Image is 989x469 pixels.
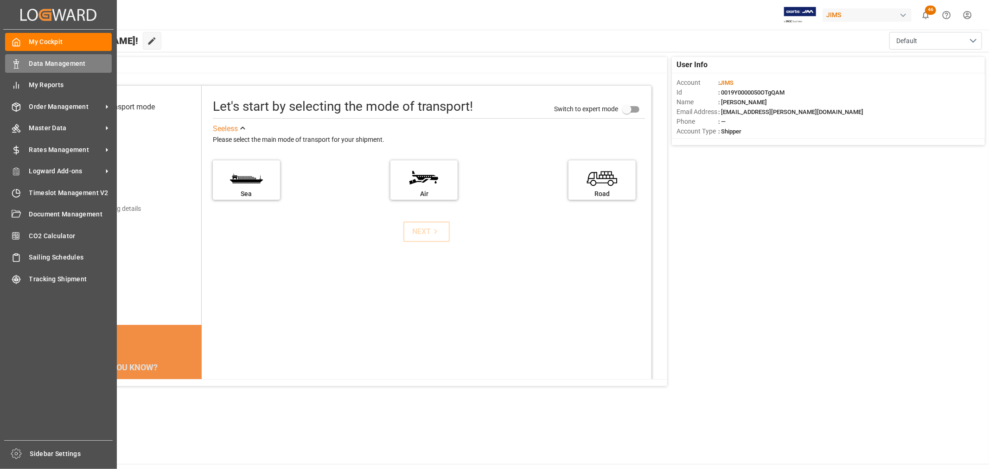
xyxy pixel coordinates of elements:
[63,377,191,432] div: The energy needed to power one large container ship across the ocean in a single day is the same ...
[213,123,238,134] div: See less
[5,184,112,202] a: Timeslot Management V2
[889,32,982,50] button: open menu
[29,274,112,284] span: Tracking Shipment
[5,205,112,223] a: Document Management
[573,189,631,199] div: Road
[784,7,816,23] img: Exertis%20JAM%20-%20Email%20Logo.jpg_1722504956.jpg
[52,357,202,377] div: DID YOU KNOW?
[718,108,863,115] span: : [EMAIL_ADDRESS][PERSON_NAME][DOMAIN_NAME]
[5,54,112,72] a: Data Management
[718,118,726,125] span: : —
[403,222,450,242] button: NEXT
[29,123,102,133] span: Master Data
[29,37,112,47] span: My Cockpit
[29,166,102,176] span: Logward Add-ons
[823,8,912,22] div: JIMS
[29,80,112,90] span: My Reports
[29,253,112,262] span: Sailing Schedules
[896,36,917,46] span: Default
[29,188,112,198] span: Timeslot Management V2
[676,117,718,127] span: Phone
[83,101,155,113] div: Select transport mode
[915,5,936,25] button: show 46 new notifications
[676,88,718,97] span: Id
[720,79,734,86] span: JIMS
[936,5,957,25] button: Help Center
[5,270,112,288] a: Tracking Shipment
[29,59,112,69] span: Data Management
[676,97,718,107] span: Name
[217,189,275,199] div: Sea
[5,33,112,51] a: My Cockpit
[213,97,473,116] div: Let's start by selecting the mode of transport!
[554,105,618,112] span: Switch to expert mode
[718,128,741,135] span: : Shipper
[189,377,202,444] button: next slide / item
[5,248,112,266] a: Sailing Schedules
[30,449,113,459] span: Sidebar Settings
[5,76,112,94] a: My Reports
[676,59,708,70] span: User Info
[29,231,112,241] span: CO2 Calculator
[718,79,734,86] span: :
[925,6,936,15] span: 46
[718,99,767,106] span: : [PERSON_NAME]
[29,209,112,219] span: Document Management
[213,134,645,146] div: Please select the main mode of transport for your shipment.
[5,227,112,245] a: CO2 Calculator
[718,89,785,96] span: : 0019Y0000050OTgQAM
[676,78,718,88] span: Account
[412,226,440,237] div: NEXT
[823,6,915,24] button: JIMS
[29,102,102,112] span: Order Management
[395,189,453,199] div: Air
[29,145,102,155] span: Rates Management
[38,32,138,50] span: Hello [PERSON_NAME]!
[676,127,718,136] span: Account Type
[676,107,718,117] span: Email Address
